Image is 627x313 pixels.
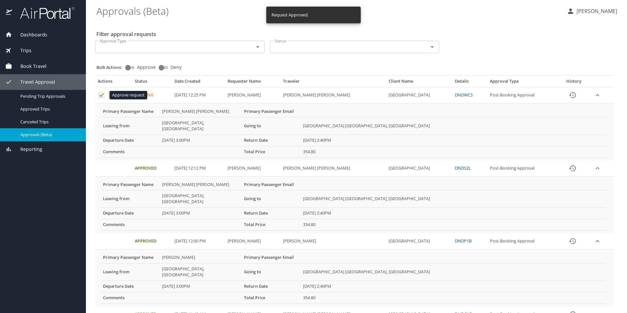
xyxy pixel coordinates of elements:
[487,160,558,177] td: Post-Booking Approval
[593,236,602,246] button: expand row
[280,233,386,249] td: [PERSON_NAME]
[300,146,606,157] td: 354.80
[100,179,159,190] th: Primary Passenger Name
[172,78,225,87] th: Date Created
[159,117,241,135] td: [GEOGRAPHIC_DATA], [GEOGRAPHIC_DATA]
[100,292,159,303] th: Comments
[132,87,172,103] td: Pending
[565,233,580,249] button: History
[272,9,309,21] div: Request Approved.
[12,63,47,70] span: Book Travel
[241,135,300,146] th: Return Date
[172,87,225,103] td: [DATE] 12:25 PM
[564,5,620,17] button: [PERSON_NAME]
[172,233,225,249] td: [DATE] 12:00 PM
[12,47,31,54] span: Trips
[575,7,617,15] p: [PERSON_NAME]
[96,29,156,39] h2: Filter approval requests
[300,208,606,219] td: [DATE] 2:40PM
[12,78,55,86] span: Travel Approval
[100,281,159,292] th: Departure Date
[241,281,300,292] th: Return Date
[225,233,280,249] td: [PERSON_NAME]
[225,160,280,177] td: [PERSON_NAME]
[100,252,159,263] th: Primary Passenger Name
[300,190,606,208] td: [GEOGRAPHIC_DATA] [GEOGRAPHIC_DATA], [GEOGRAPHIC_DATA]
[12,146,42,153] span: Reporting
[159,263,241,281] td: [GEOGRAPHIC_DATA], [GEOGRAPHIC_DATA]
[386,78,452,87] th: Client Name
[132,78,172,87] th: Status
[100,106,159,117] th: Primary Passenger Name
[428,42,437,52] button: Open
[241,146,300,157] th: Total Price
[225,78,280,87] th: Requester Name
[159,106,241,117] td: [PERSON_NAME] [PERSON_NAME]
[132,160,172,177] td: Approved
[280,78,386,87] th: Traveler
[300,117,606,135] td: [GEOGRAPHIC_DATA] [GEOGRAPHIC_DATA], [GEOGRAPHIC_DATA]
[159,190,241,208] td: [GEOGRAPHIC_DATA], [GEOGRAPHIC_DATA]
[96,1,561,21] h1: Approvals (Beta)
[455,165,471,171] a: DNDS2L
[565,87,580,103] button: History
[280,87,386,103] td: [PERSON_NAME] [PERSON_NAME]
[20,93,78,99] span: Pending Trip Approvals
[241,106,300,117] th: Primary Passenger Email
[100,146,159,157] th: Comments
[159,179,241,190] td: [PERSON_NAME] [PERSON_NAME]
[132,233,172,249] td: Approved
[159,135,241,146] td: [DATE] 3:00PM
[241,179,300,190] th: Primary Passenger Email
[593,90,602,100] button: expand row
[386,87,452,103] td: [GEOGRAPHIC_DATA]
[558,78,590,87] th: History
[455,92,473,98] a: DNDWCS
[241,190,300,208] th: Going to
[20,119,78,125] span: Canceled Trips
[100,117,159,135] th: Leaving from
[487,233,558,249] td: Post-Booking Approval
[159,252,241,263] td: [PERSON_NAME]
[487,78,558,87] th: Approval Type
[20,106,78,112] span: Approved Trips
[452,78,487,87] th: Details
[300,219,606,231] td: 354.80
[6,7,13,19] img: icon-airportal.png
[100,208,159,219] th: Departure Date
[225,87,280,103] td: [PERSON_NAME]
[108,92,115,99] button: Deny request
[565,160,580,176] button: History
[241,252,300,263] th: Primary Passenger Email
[300,263,606,281] td: [GEOGRAPHIC_DATA] [GEOGRAPHIC_DATA], [GEOGRAPHIC_DATA]
[300,135,606,146] td: [DATE] 2:40PM
[100,252,606,304] table: More info for approvals
[455,238,472,244] a: DNDP1B
[100,219,159,231] th: Comments
[20,132,78,138] span: Approvals (Beta)
[386,160,452,177] td: [GEOGRAPHIC_DATA]
[300,292,606,303] td: 354.80
[100,263,159,281] th: Leaving from
[593,163,602,173] button: expand row
[100,106,606,158] table: More info for approvals
[241,219,300,231] th: Total Price
[96,64,128,70] p: Bulk Actions:
[159,281,241,292] td: [DATE] 3:00PM
[171,65,182,70] span: Deny
[241,208,300,219] th: Return Date
[241,117,300,135] th: Going to
[241,263,300,281] th: Going to
[487,87,558,103] td: Post-Booking Approval
[100,190,159,208] th: Leaving from
[159,208,241,219] td: [DATE] 3:00PM
[172,160,225,177] td: [DATE] 12:12 PM
[13,7,74,19] img: airportal-logo.png
[253,42,262,52] button: Open
[386,233,452,249] td: [GEOGRAPHIC_DATA]
[241,292,300,303] th: Total Price
[100,135,159,146] th: Departure Date
[95,78,132,87] th: Actions
[137,65,156,70] span: Approve
[100,179,606,231] table: More info for approvals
